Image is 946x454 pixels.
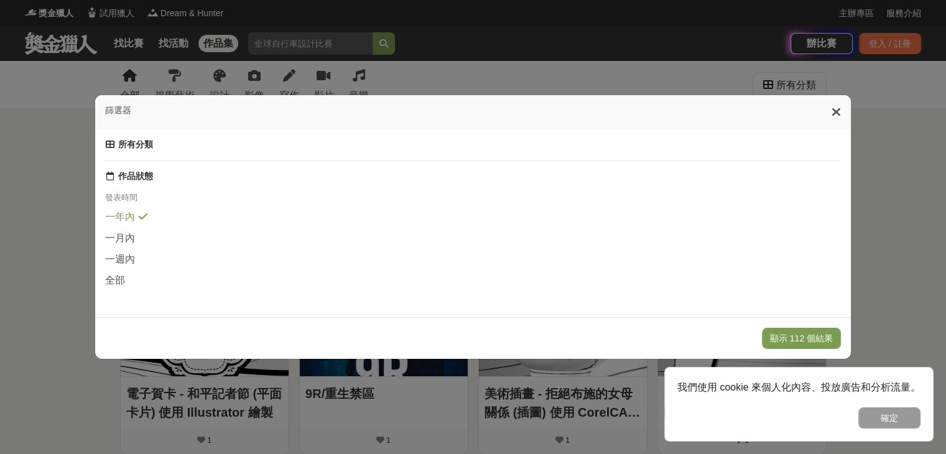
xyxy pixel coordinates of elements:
[118,171,153,182] div: 作品狀態
[105,105,131,115] span: 篩選器
[858,407,920,429] button: 確定
[677,382,920,392] span: 我們使用 cookie 來個人化內容、投放廣告和分析流量。
[762,328,841,349] button: 顯示 112 個結果
[105,211,135,224] span: 一年內
[105,232,135,245] span: 一月內
[105,253,135,266] span: 一週內
[118,139,153,151] div: 所有分類
[105,192,228,211] div: 發表時間
[105,274,125,287] span: 全部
